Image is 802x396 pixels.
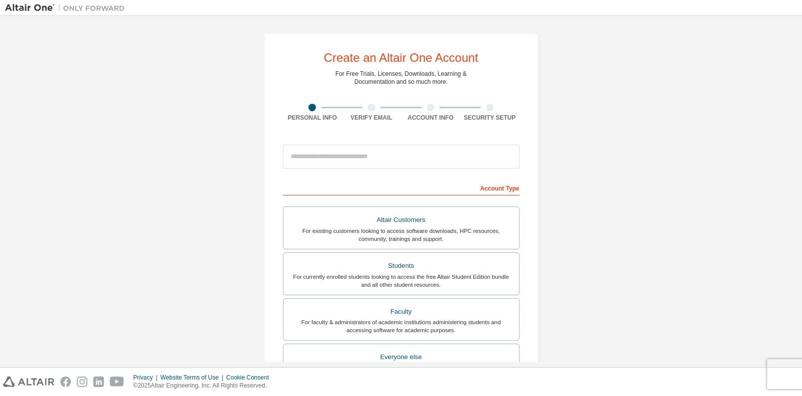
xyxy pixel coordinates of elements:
p: © 2025 Altair Engineering, Inc. All Rights Reserved. [133,382,275,390]
div: Website Terms of Use [160,374,226,382]
img: linkedin.svg [93,377,104,387]
div: Account Info [401,114,461,122]
div: For currently enrolled students looking to access the free Altair Student Edition bundle and all ... [289,273,513,289]
img: Altair One [5,3,130,13]
div: Everyone else [289,350,513,364]
div: Cookie Consent [226,374,274,382]
div: Verify Email [342,114,401,122]
div: For existing customers looking to access software downloads, HPC resources, community, trainings ... [289,227,513,243]
div: For Free Trials, Licenses, Downloads, Learning & Documentation and so much more. [335,70,467,86]
div: Students [289,259,513,273]
div: Privacy [133,374,160,382]
div: Personal Info [283,114,342,122]
img: instagram.svg [77,377,87,387]
img: youtube.svg [110,377,124,387]
div: Create an Altair One Account [324,52,479,64]
div: Faculty [289,305,513,319]
div: Security Setup [460,114,520,122]
div: Altair Customers [289,213,513,227]
div: Account Type [283,180,520,196]
img: altair_logo.svg [3,377,54,387]
img: facebook.svg [60,377,71,387]
div: For faculty & administrators of academic institutions administering students and accessing softwa... [289,318,513,334]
